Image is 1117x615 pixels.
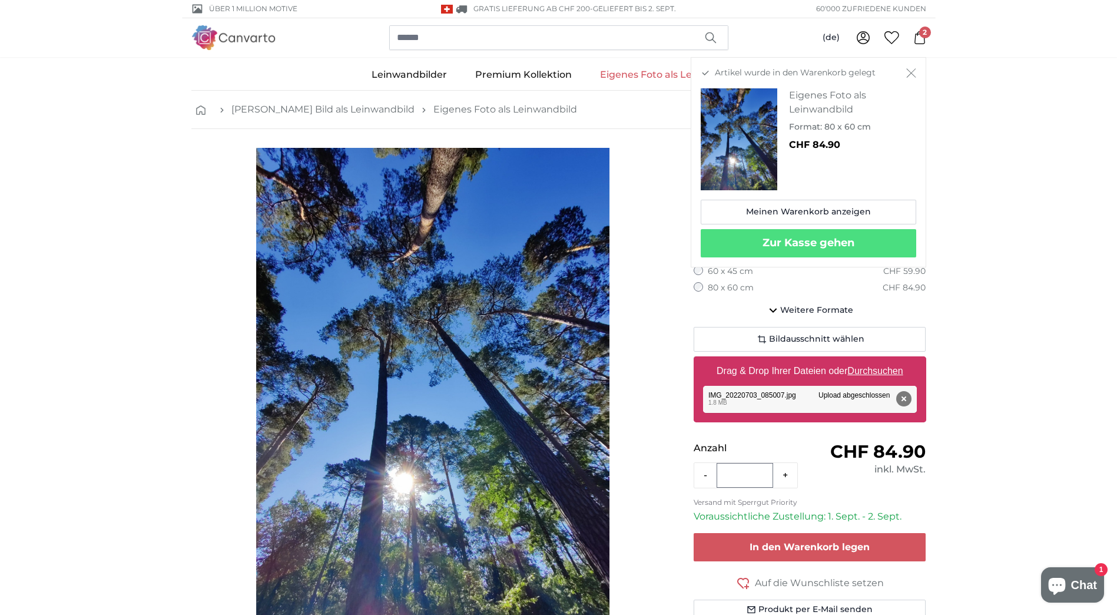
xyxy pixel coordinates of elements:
[461,59,586,90] a: Premium Kollektion
[883,282,926,294] div: CHF 84.90
[789,121,822,132] span: Format:
[701,200,916,224] a: Meinen Warenkorb anzeigen
[590,4,676,13] span: -
[701,88,777,190] img: personalised-canvas-print
[816,4,926,14] span: 60'000 ZUFRIEDENE KUNDEN
[694,576,926,590] button: Auf die Wunschliste setzen
[1038,567,1108,606] inbox-online-store-chat: Onlineshop-Chat von Shopify
[209,4,297,14] span: Über 1 Million Motive
[694,441,810,455] p: Anzahl
[694,299,926,322] button: Weitere Formate
[694,498,926,507] p: Versand mit Sperrgut Priority
[750,541,870,553] span: In den Warenkorb legen
[473,4,590,13] span: GRATIS Lieferung ab CHF 200
[694,533,926,561] button: In den Warenkorb legen
[780,305,853,316] span: Weitere Formate
[810,462,926,477] div: inkl. MwSt.
[883,266,926,277] div: CHF 59.90
[694,327,926,352] button: Bildausschnitt wählen
[441,5,453,14] img: Schweiz
[708,282,754,294] label: 80 x 60 cm
[824,121,871,132] span: 80 x 60 cm
[357,59,461,90] a: Leinwandbilder
[191,25,276,49] img: Canvarto
[830,441,926,462] span: CHF 84.90
[191,91,926,129] nav: breadcrumbs
[694,510,926,524] p: Voraussichtliche Zustellung: 1. Sept. - 2. Sept.
[813,27,849,48] button: (de)
[789,138,907,152] p: CHF 84.90
[433,102,577,117] a: Eigenes Foto als Leinwandbild
[847,366,903,376] u: Durchsuchen
[769,333,864,345] span: Bildausschnitt wählen
[715,67,876,79] span: Artikel wurde in den Warenkorb gelegt
[712,359,908,383] label: Drag & Drop Ihrer Dateien oder
[789,88,907,117] h3: Eigenes Foto als Leinwandbild
[586,59,760,90] a: Eigenes Foto als Leinwandbild
[708,266,753,277] label: 60 x 45 cm
[593,4,676,13] span: Geliefert bis 2. Sept.
[701,229,916,257] button: Zur Kasse gehen
[773,464,797,487] button: +
[755,576,884,590] span: Auf die Wunschliste setzen
[919,27,931,38] span: 2
[691,57,926,267] div: Artikel wurde in den Warenkorb gelegt
[906,67,916,79] button: Schließen
[231,102,415,117] a: [PERSON_NAME] Bild als Leinwandbild
[694,464,717,487] button: -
